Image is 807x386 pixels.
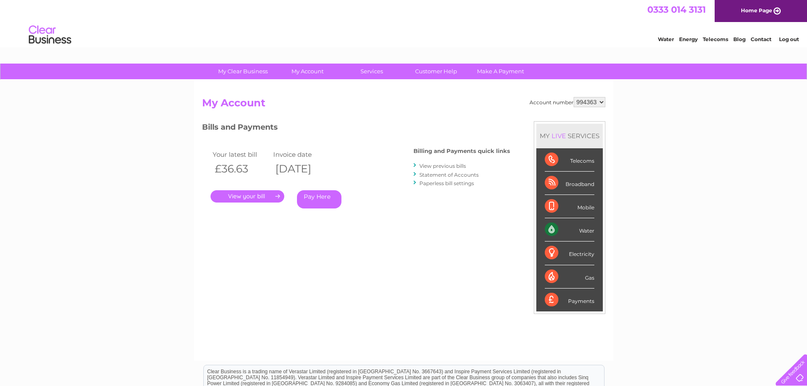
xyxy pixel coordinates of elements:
[401,64,471,79] a: Customer Help
[419,172,479,178] a: Statement of Accounts
[419,180,474,186] a: Paperless bill settings
[202,121,510,136] h3: Bills and Payments
[545,195,594,218] div: Mobile
[779,36,799,42] a: Log out
[545,172,594,195] div: Broadband
[271,160,332,178] th: [DATE]
[703,36,728,42] a: Telecoms
[271,149,332,160] td: Invoice date
[419,163,466,169] a: View previous bills
[211,149,272,160] td: Your latest bill
[466,64,535,79] a: Make A Payment
[751,36,771,42] a: Contact
[550,132,568,140] div: LIVE
[545,265,594,289] div: Gas
[545,289,594,311] div: Payments
[647,4,706,15] a: 0333 014 3131
[337,64,407,79] a: Services
[536,124,603,148] div: MY SERVICES
[28,22,72,48] img: logo.png
[272,64,342,79] a: My Account
[413,148,510,154] h4: Billing and Payments quick links
[658,36,674,42] a: Water
[545,148,594,172] div: Telecoms
[530,97,605,107] div: Account number
[208,64,278,79] a: My Clear Business
[545,218,594,242] div: Water
[545,242,594,265] div: Electricity
[211,160,272,178] th: £36.63
[204,5,604,41] div: Clear Business is a trading name of Verastar Limited (registered in [GEOGRAPHIC_DATA] No. 3667643...
[679,36,698,42] a: Energy
[297,190,341,208] a: Pay Here
[733,36,746,42] a: Blog
[202,97,605,113] h2: My Account
[211,190,284,203] a: .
